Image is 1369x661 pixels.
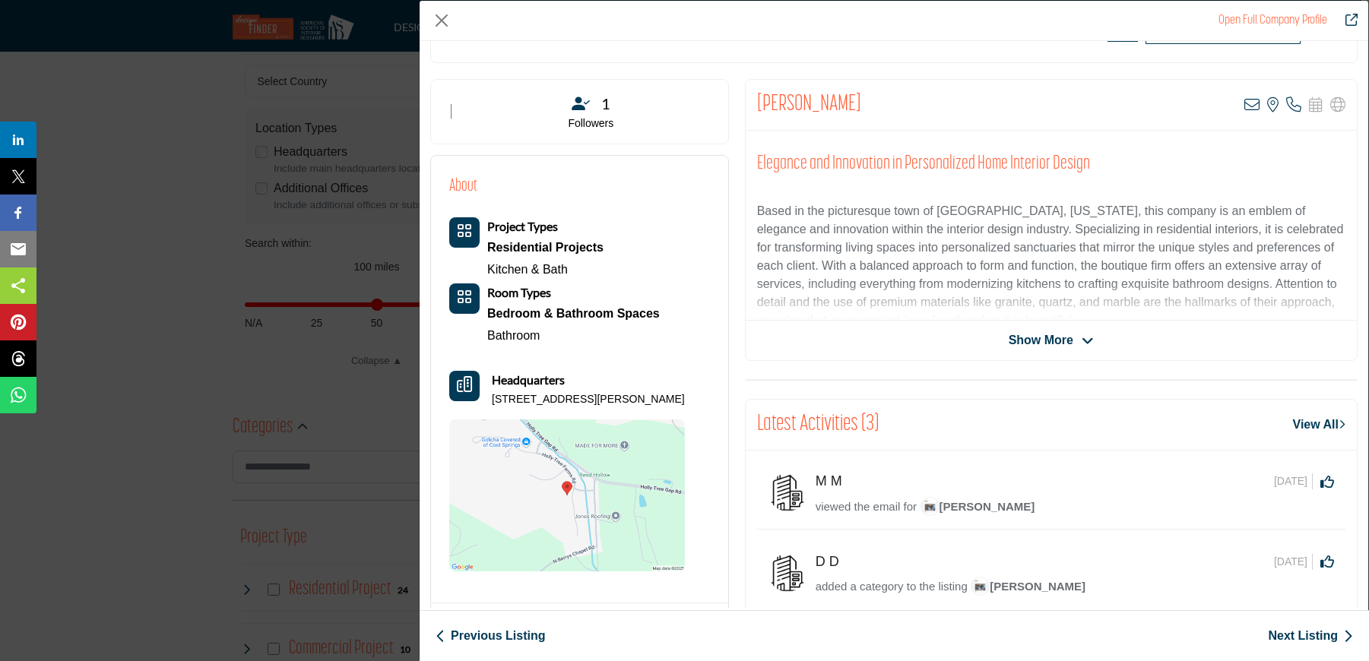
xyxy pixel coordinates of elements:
[487,302,660,325] a: Bedroom & Bathroom Spaces
[971,578,1085,597] a: image[PERSON_NAME]
[487,263,568,276] a: Kitchen & Bath
[1320,555,1334,568] i: Click to Like this activity
[487,220,558,233] a: Project Types
[757,202,1345,330] p: Based in the picturesque town of [GEOGRAPHIC_DATA], [US_STATE], this company is an emblem of eleg...
[1293,416,1345,434] a: View All
[449,371,480,401] button: Headquarter icon
[757,153,1345,176] h2: Elegance and Innovation in Personalized Home Interior Design
[487,285,551,299] b: Room Types
[473,116,709,131] p: Followers
[449,174,477,199] h2: About
[921,498,1035,517] a: image[PERSON_NAME]
[487,329,540,342] a: Bathroom
[1274,473,1313,489] span: [DATE]
[971,577,990,596] img: image
[487,236,604,259] div: Types of projects range from simple residential renovations to highly complex commercial initiati...
[757,411,879,438] h2: Latest Activities (3)
[1320,475,1334,489] i: Click to Like this activity
[816,473,852,490] h5: M M
[449,283,480,314] button: Category Icon
[816,554,852,571] h5: D D
[1268,627,1353,645] a: Next Listing
[1274,554,1313,570] span: [DATE]
[921,497,940,516] img: image
[921,500,1035,513] span: [PERSON_NAME]
[436,627,545,645] a: Previous Listing
[1009,331,1073,349] span: Show More
[487,286,551,299] a: Room Types
[487,236,604,259] a: Residential Projects
[971,580,1085,593] span: [PERSON_NAME]
[430,9,453,32] button: Close
[601,92,610,115] span: 1
[492,392,685,407] p: [STREET_ADDRESS][PERSON_NAME]
[768,554,807,592] img: avtar-image
[1218,14,1327,27] a: Redirect to mary-forsythe
[816,580,968,593] span: added a category to the listing
[487,219,558,233] b: Project Types
[816,500,917,513] span: viewed the email for
[449,217,480,248] button: Category Icon
[768,473,807,511] img: avtar-image
[757,91,861,119] h2: Mary Forsythe
[449,419,685,571] img: Location Map
[1335,11,1358,30] a: Redirect to mary-forsythe
[492,371,565,389] b: Headquarters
